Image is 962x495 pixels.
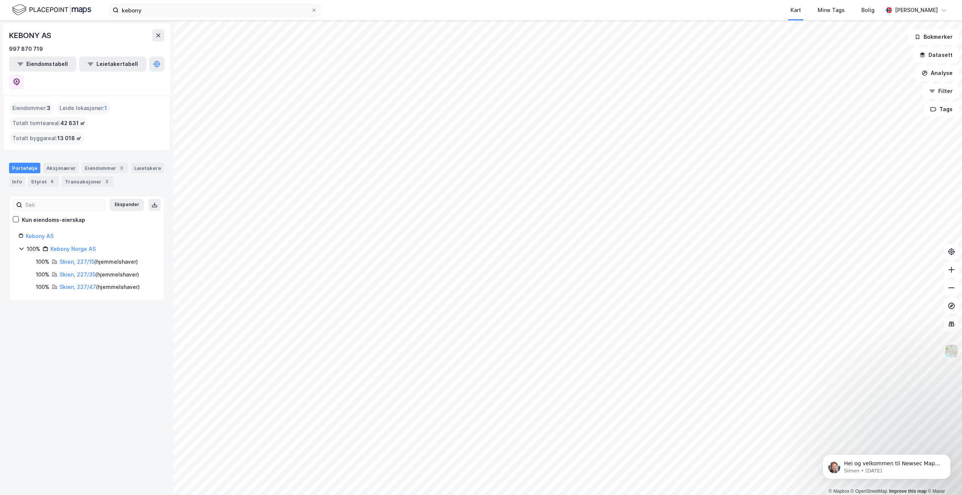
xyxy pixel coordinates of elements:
[60,258,94,265] a: Skien, 227/15
[57,102,110,114] div: Leide lokasjoner :
[9,117,88,129] div: Totalt tomteareal :
[79,57,146,72] button: Leietakertabell
[818,6,845,15] div: Mine Tags
[110,199,144,211] button: Ekspander
[26,233,54,239] a: Kebony AS
[118,164,125,172] div: 3
[43,163,79,173] div: Aksjonærer
[47,104,51,113] span: 3
[22,215,85,225] div: Kun eiendoms-eierskap
[60,270,139,279] div: ( hjemmelshaver )
[9,132,84,144] div: Totalt byggareal :
[60,119,85,128] span: 42 831 ㎡
[131,163,164,173] div: Leietakere
[861,6,875,15] div: Bolig
[36,257,49,266] div: 100%
[851,489,887,494] a: OpenStreetMap
[923,84,959,99] button: Filter
[790,6,801,15] div: Kart
[119,5,311,16] input: Søk på adresse, matrikkel, gårdeiere, leietakere eller personer
[889,489,927,494] a: Improve this map
[28,176,59,187] div: Styret
[27,244,40,254] div: 100%
[36,270,49,279] div: 100%
[9,163,40,173] div: Portefølje
[60,271,95,278] a: Skien, 227/35
[924,102,959,117] button: Tags
[60,283,140,292] div: ( hjemmelshaver )
[811,438,962,491] iframe: Intercom notifications message
[913,47,959,63] button: Datasett
[82,163,128,173] div: Eiendommer
[9,44,43,53] div: 997 870 719
[908,29,959,44] button: Bokmerker
[895,6,938,15] div: [PERSON_NAME]
[12,3,91,17] img: logo.f888ab2527a4732fd821a326f86c7f29.svg
[9,102,54,114] div: Eiendommer :
[915,66,959,81] button: Analyse
[60,284,96,290] a: Skien, 227/47
[9,29,53,41] div: KEBONY AS
[51,246,96,252] a: Kebony Norge AS
[22,199,105,211] input: Søk
[9,57,76,72] button: Eiendomstabell
[36,283,49,292] div: 100%
[104,104,107,113] span: 1
[57,134,81,143] span: 13 018 ㎡
[48,178,56,185] div: 8
[944,344,959,358] img: Z
[829,489,849,494] a: Mapbox
[62,176,113,187] div: Transaksjoner
[103,178,110,185] div: 3
[60,257,138,266] div: ( hjemmelshaver )
[9,176,25,187] div: Info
